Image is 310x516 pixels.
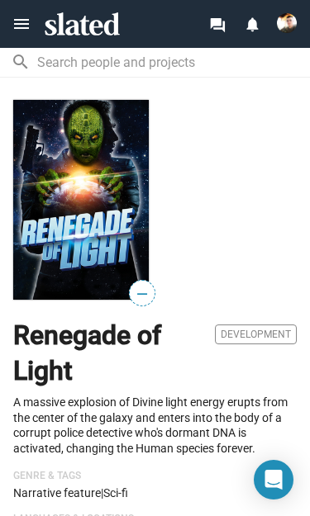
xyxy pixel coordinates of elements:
img: Renegade of Light [13,100,149,300]
h1: Renegade of Light [13,318,198,388]
span: | [101,486,103,499]
mat-icon: forum [209,17,225,32]
p: A massive explosion of Divine light energy erupts from the center of the galaxy and enters into t... [13,395,297,456]
button: John Tolbert [269,10,304,36]
img: John Tolbert [277,13,297,33]
span: Narrative feature [13,486,101,499]
mat-icon: menu [12,14,31,34]
span: Sci-fi [103,486,128,499]
div: Open Intercom Messenger [254,460,293,499]
span: — [130,283,155,305]
span: Development [215,324,297,344]
p: Genre & Tags [13,470,297,483]
mat-icon: notifications [244,16,260,31]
